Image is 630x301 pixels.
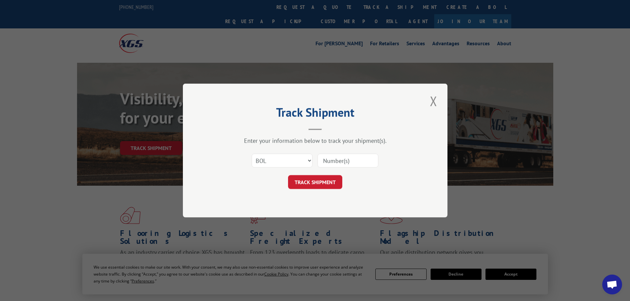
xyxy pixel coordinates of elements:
input: Number(s) [317,154,378,168]
a: Open chat [602,275,622,294]
h2: Track Shipment [216,108,414,120]
div: Enter your information below to track your shipment(s). [216,137,414,144]
button: Close modal [428,92,439,110]
button: TRACK SHIPMENT [288,175,342,189]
